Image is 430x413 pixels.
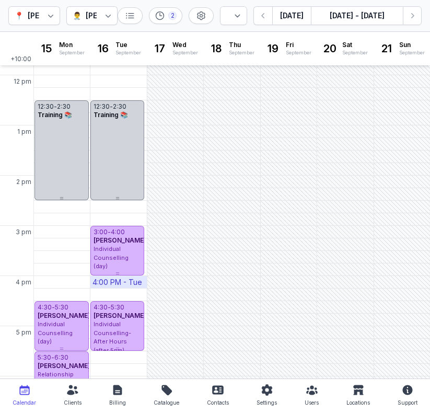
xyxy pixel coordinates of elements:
div: 3:00 [94,228,108,236]
span: Training 📚 [94,111,128,119]
span: Individual Counselling- After Hours (after 5pm) [94,320,131,354]
span: 1 pm [17,128,31,136]
div: Calendar [13,396,36,409]
button: [DATE] [272,6,311,25]
span: Sat [342,41,368,49]
span: 2 pm [16,178,31,186]
div: September [286,49,311,56]
div: 2:30 [113,102,126,111]
div: - [108,228,111,236]
span: 6 pm [16,378,31,387]
div: September [59,49,85,56]
div: 2 [168,12,177,20]
div: 20 [321,40,338,57]
div: 12:30 [94,102,110,111]
div: 📍 [15,9,24,22]
div: 19 [265,40,282,57]
span: [PERSON_NAME] [38,362,90,370]
div: Contacts [207,396,229,409]
div: September [115,49,141,56]
span: Training 📚 [38,111,72,119]
span: Tue [115,41,141,49]
span: Individual Counselling (day) [38,320,73,345]
div: [PERSON_NAME] Counselling [28,9,135,22]
div: Support [398,396,417,409]
div: Settings [257,396,277,409]
span: +10:00 [10,55,33,65]
span: 5 pm [16,328,31,337]
span: Wed [172,41,198,49]
div: 4:00 [111,228,125,236]
div: September [172,49,198,56]
div: 2:30 [57,102,71,111]
span: Thu [229,41,254,49]
div: - [54,102,57,111]
div: [PERSON_NAME] [86,9,146,22]
div: 6:30 [54,353,68,362]
div: 5:30 [55,303,68,312]
div: 12:30 [38,102,54,111]
div: - [108,303,111,312]
div: 5:30 [38,353,51,362]
div: Locations [346,396,370,409]
span: 4 pm [16,278,31,286]
div: - [52,303,55,312]
div: 4:30 [38,303,52,312]
div: - [51,353,54,362]
span: Relationship Counselling- After hours (after 5pm) [38,371,75,404]
span: [PERSON_NAME] [94,236,146,244]
span: 12 pm [14,77,31,86]
span: Fri [286,41,311,49]
div: 4:00 PM - Tue [92,277,142,288]
div: 15 [38,40,55,57]
span: [PERSON_NAME] [38,312,90,319]
div: 18 [208,40,225,57]
div: September [229,49,254,56]
span: 3 pm [16,228,31,236]
button: [DATE] - [DATE] [311,6,403,25]
div: September [399,49,425,56]
div: 👨‍⚕️ [73,9,82,22]
div: 16 [95,40,111,57]
div: 4:30 [94,303,108,312]
div: September [342,49,368,56]
div: 17 [152,40,168,57]
span: Sun [399,41,425,49]
span: Mon [59,41,85,49]
div: - [110,102,113,111]
div: Clients [64,396,82,409]
div: 5:30 [111,303,124,312]
span: [PERSON_NAME] [94,312,146,319]
div: Users [305,396,319,409]
div: Billing [109,396,126,409]
span: Individual Counselling (day) [94,245,129,270]
div: 21 [378,40,395,57]
div: Catalogue [154,396,179,409]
